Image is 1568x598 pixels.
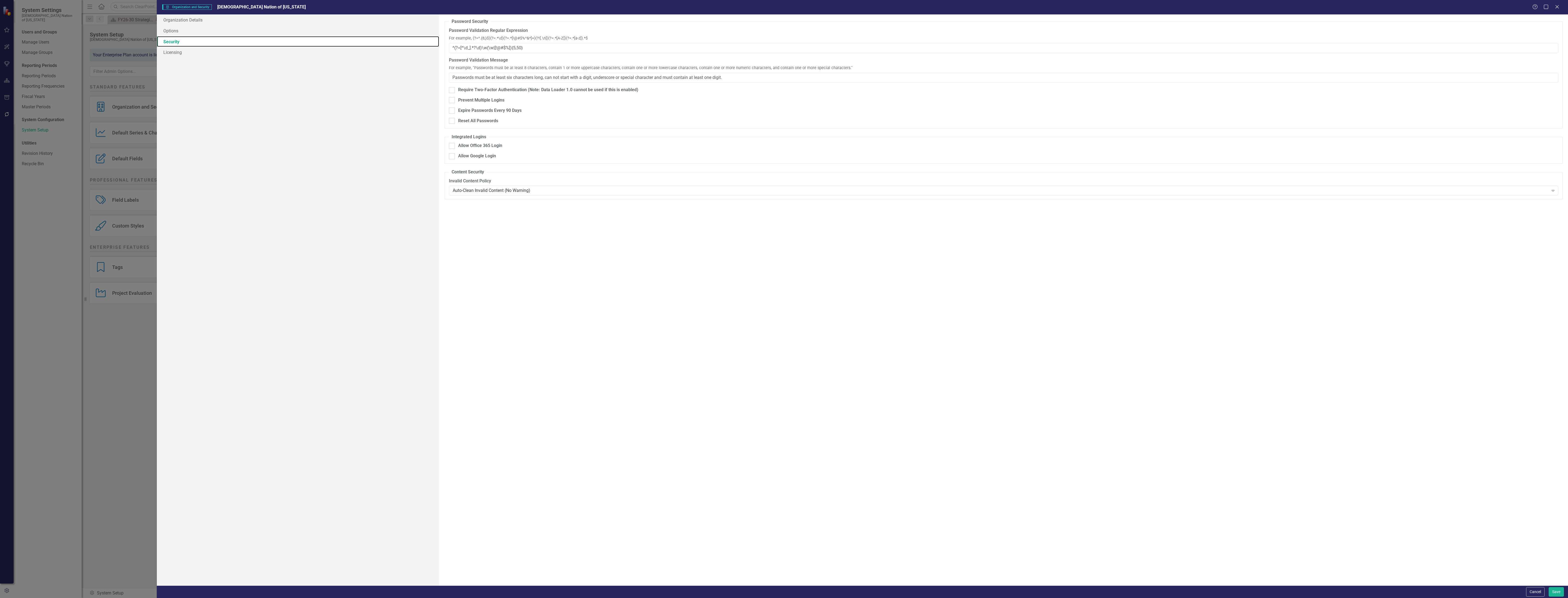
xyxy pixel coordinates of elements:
label: Invalid Content Policy [449,178,1558,184]
div: Allow Office 365 Login [458,143,502,149]
span: [DEMOGRAPHIC_DATA] Nation of [US_STATE] [217,4,306,10]
span: For example, (?=^.{8,}$)(?=.*\d)(?=.*[!@#$%^&*]+)(?![.\n])(?=.*[A-Z])(?=.*[a-z]).*$ [449,36,588,41]
div: Expire Passwords Every 90 Days [458,108,522,114]
legend: Password Security [449,19,491,25]
div: Allow Google Login [458,153,496,159]
button: Save [1549,587,1564,597]
label: Password Validation Regular Expression [449,27,1558,34]
legend: Integrated Logins [449,134,489,140]
div: Auto-Clean Invalid Content (No Warning) [453,187,1549,194]
span: Organization and Security [162,4,212,10]
a: Organization Details [157,14,439,25]
legend: Content Security [449,169,487,175]
div: Prevent Multiple Logins [458,97,504,103]
a: Licensing [157,47,439,58]
div: Reset All Passwords [458,118,498,124]
button: Cancel [1526,587,1545,597]
span: For example, "Passwords must be at least 8 characters, contain 1 or more uppercase characters, co... [449,65,853,71]
label: Password Validation Message [449,57,1558,63]
div: Require Two-Factor Authentication (Note: Data Loader 1.0 cannot be used if this is enabled) [458,87,638,93]
a: Options [157,25,439,36]
a: Security [157,36,439,47]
